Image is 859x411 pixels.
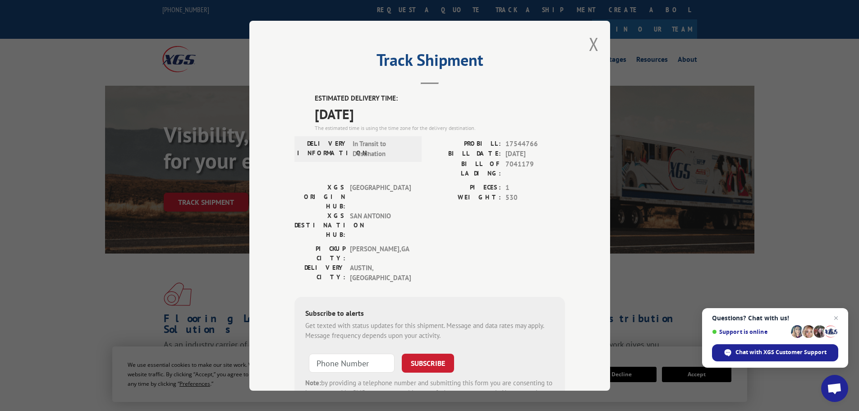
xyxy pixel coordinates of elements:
span: [PERSON_NAME] , GA [350,244,411,263]
span: 530 [505,193,565,203]
div: The estimated time is using the time zone for the delivery destination. [315,124,565,132]
span: In Transit to Destination [353,139,413,159]
label: PIECES: [430,182,501,193]
label: BILL DATE: [430,149,501,159]
label: DELIVERY INFORMATION: [297,139,348,159]
label: WEIGHT: [430,193,501,203]
span: SAN ANTONIO [350,211,411,239]
label: BILL OF LADING: [430,159,501,178]
span: [GEOGRAPHIC_DATA] [350,182,411,211]
label: ESTIMATED DELIVERY TIME: [315,93,565,104]
span: Questions? Chat with us! [712,314,838,322]
div: Subscribe to alerts [305,307,554,320]
input: Phone Number [309,353,395,372]
label: PICKUP CITY: [294,244,345,263]
span: 7041179 [505,159,565,178]
label: XGS ORIGIN HUB: [294,182,345,211]
span: Chat with XGS Customer Support [735,348,827,356]
div: Chat with XGS Customer Support [712,344,838,361]
label: PROBILL: [430,139,501,149]
label: XGS DESTINATION HUB: [294,211,345,239]
span: [DATE] [315,103,565,124]
strong: Note: [305,378,321,387]
label: DELIVERY CITY: [294,263,345,283]
span: Support is online [712,328,788,335]
span: Close chat [831,313,841,323]
span: 17544766 [505,139,565,149]
span: AUSTIN , [GEOGRAPHIC_DATA] [350,263,411,283]
button: SUBSCRIBE [402,353,454,372]
h2: Track Shipment [294,54,565,71]
button: Close modal [589,32,599,56]
div: by providing a telephone number and submitting this form you are consenting to be contacted by SM... [305,378,554,408]
span: 1 [505,182,565,193]
div: Open chat [821,375,848,402]
div: Get texted with status updates for this shipment. Message and data rates may apply. Message frequ... [305,320,554,341]
span: [DATE] [505,149,565,159]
